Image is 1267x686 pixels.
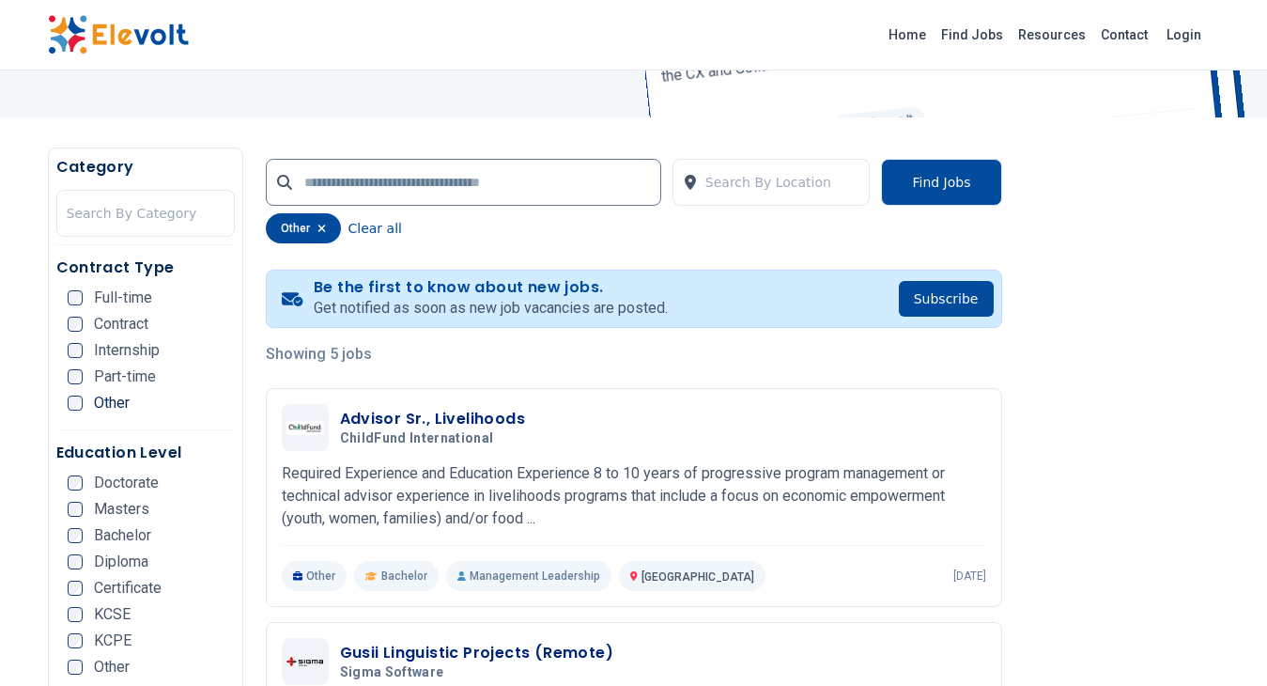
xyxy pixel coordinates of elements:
h3: Advisor Sr., Livelihoods [340,408,526,430]
span: Bachelor [94,528,151,543]
span: Contract [94,317,148,332]
input: KCSE [68,607,83,622]
h5: Category [56,156,235,179]
span: KCPE [94,633,131,648]
input: Other [68,396,83,411]
input: Masters [68,502,83,517]
span: Full-time [94,290,152,305]
p: Other [282,561,348,591]
span: KCSE [94,607,131,622]
a: Find Jobs [934,20,1011,50]
span: [GEOGRAPHIC_DATA] [641,570,754,584]
input: KCPE [68,633,83,648]
p: Get notified as soon as new job vacancies are posted. [314,297,668,320]
p: Required Experience and Education Experience 8 to 10 years of progressive program management or t... [282,462,986,530]
input: Contract [68,317,83,332]
span: Diploma [94,554,148,569]
img: Sigma Software [286,657,324,667]
a: Contact [1093,20,1155,50]
input: Full-time [68,290,83,305]
input: Internship [68,343,83,358]
span: Internship [94,343,160,358]
input: Doctorate [68,476,83,491]
h3: Gusii Linguistic Projects (Remote) [340,642,614,664]
button: Clear all [348,213,402,243]
input: Diploma [68,554,83,569]
a: Login [1155,16,1213,54]
h5: Contract Type [56,257,235,279]
h4: Be the first to know about new jobs. [314,278,668,297]
p: [DATE] [953,569,986,584]
span: Masters [94,502,149,517]
a: ChildFund InternationalAdvisor Sr., LivelihoodsChildFund InternationalRequired Experience and Edu... [282,404,986,591]
span: Doctorate [94,476,159,491]
span: ChildFund International [340,430,494,447]
input: Bachelor [68,528,83,543]
div: other [266,213,341,243]
a: Resources [1011,20,1093,50]
span: Part-time [94,369,156,384]
span: Certificate [94,581,162,596]
a: Home [881,20,934,50]
span: Other [94,396,130,411]
span: Other [94,660,130,675]
p: Management Leadership [446,561,611,591]
input: Other [68,660,83,675]
img: ChildFund International [286,421,324,435]
button: Subscribe [899,281,994,317]
input: Part-time [68,369,83,384]
input: Certificate [68,581,83,596]
img: Elevolt [48,15,189,55]
h5: Education Level [56,442,235,464]
span: Bachelor [381,569,427,584]
span: Sigma Software [340,664,444,681]
iframe: Chat Widget [1173,596,1267,686]
button: Find Jobs [881,159,1001,206]
p: Showing 5 jobs [266,343,1002,366]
